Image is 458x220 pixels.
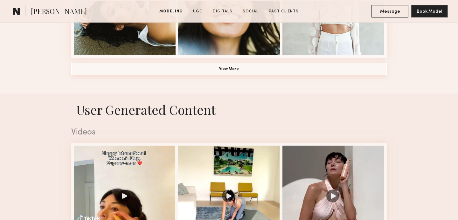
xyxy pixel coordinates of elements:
[71,63,387,75] button: View More
[411,5,448,17] button: Book Model
[266,9,301,14] a: Past Clients
[157,9,185,14] a: Modeling
[71,128,387,137] div: Videos
[191,9,205,14] a: UGC
[31,6,87,17] span: [PERSON_NAME]
[240,9,261,14] a: Social
[371,5,408,17] button: Message
[66,101,392,118] h1: User Generated Content
[210,9,235,14] a: Digitals
[411,8,448,14] a: Book Model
